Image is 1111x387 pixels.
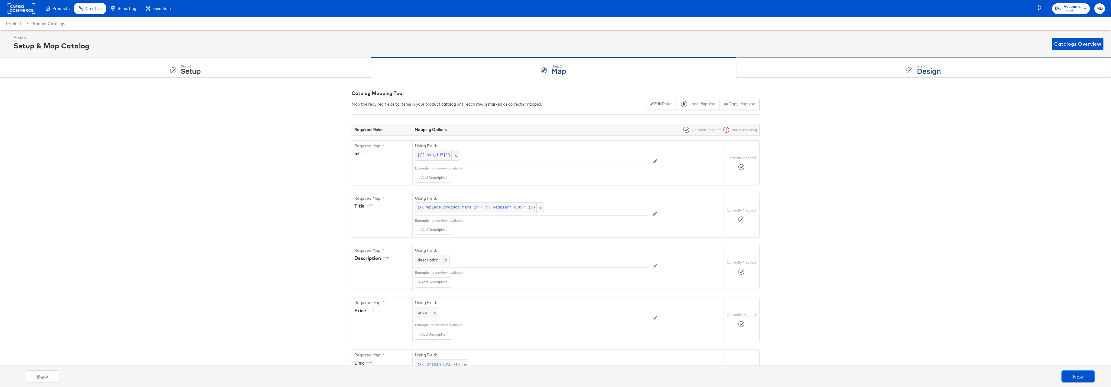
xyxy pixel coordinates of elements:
[430,270,649,275] div: no preview available
[415,195,649,201] label: Using Field:
[31,21,65,26] a: Product Catalogs
[354,300,410,306] label: Required Map: *
[1097,5,1103,12] span: MD
[415,127,447,132] strong: Mapping Options
[1064,8,1081,13] span: Primark
[415,300,649,306] label: Using Field:
[354,195,410,201] label: Required Map: *
[536,203,544,213] span: x
[424,153,443,158] span: "sku_id"
[1052,3,1090,14] button: AccountsPrimark
[443,257,447,263] span: x
[352,101,542,107] div: Map the required fields to items in your product catalog until each row is marked as correctly ma...
[152,6,172,11] span: Feed Suite
[727,312,756,317] label: Correctly Mapped
[415,323,430,327] div: Example:
[415,225,451,235] button: + Add Description
[424,205,528,211] span: replace product_name in=' \| Regular' out=''
[417,205,424,211] span: {{{
[354,352,410,358] label: Required Map: *
[181,64,201,68] div: Step: 1
[417,257,439,263] span: description
[1064,4,1081,10] span: Accounts
[417,310,427,315] span: price
[52,6,70,11] span: Products
[551,64,566,68] div: Step: 2
[354,127,384,132] strong: Required Fields
[1094,3,1105,14] button: MD
[677,99,720,110] button: Load Mapping
[443,153,450,158] span: }}}
[352,90,760,97] div: Catalog Mapping Tool
[415,277,451,287] button: + Add Description
[181,66,201,76] strong: Setup
[415,270,430,275] div: Example:
[23,21,31,26] span: /
[415,248,649,253] label: Using Field:
[721,127,757,133] div: Needs Mapping
[417,153,424,158] span: {{{
[430,323,649,327] div: no preview available
[720,99,759,110] button: Copy Mapping
[354,143,410,149] label: Required Map: *
[415,352,649,358] label: Using Field:
[86,6,102,11] span: Creative
[354,150,369,157] div: id
[14,41,89,51] div: Setup & Map Catalog
[415,166,430,171] div: Example:
[354,307,376,314] div: price
[415,218,430,223] div: Example:
[551,66,566,76] strong: Map
[461,360,468,370] span: x
[430,218,649,223] div: no preview available
[354,248,410,253] label: Required Map: *
[917,64,941,68] div: Step: 3
[917,66,941,76] strong: Design
[354,202,375,209] div: title
[727,156,756,160] label: Correctly Mapped
[727,260,756,265] label: Correctly Mapped
[430,166,649,171] div: no preview available
[1054,40,1101,48] span: Catalogs Overview
[681,127,721,133] div: Correctly Mapped
[6,21,23,26] span: Products
[528,205,535,211] span: }}}
[415,173,451,183] button: + Add Description
[14,35,89,41] div: Assets
[432,310,436,315] span: x
[415,143,649,149] label: Using Field:
[451,150,459,160] span: x
[354,359,374,366] div: link
[646,99,677,110] button: Edit Rules
[354,255,391,262] div: description
[727,208,756,213] label: Correctly Mapped
[118,6,136,11] span: Reporting
[1052,38,1103,50] button: Catalogs Overview
[415,330,451,339] button: + Add Description
[26,370,59,382] button: Back
[1061,370,1095,382] button: Next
